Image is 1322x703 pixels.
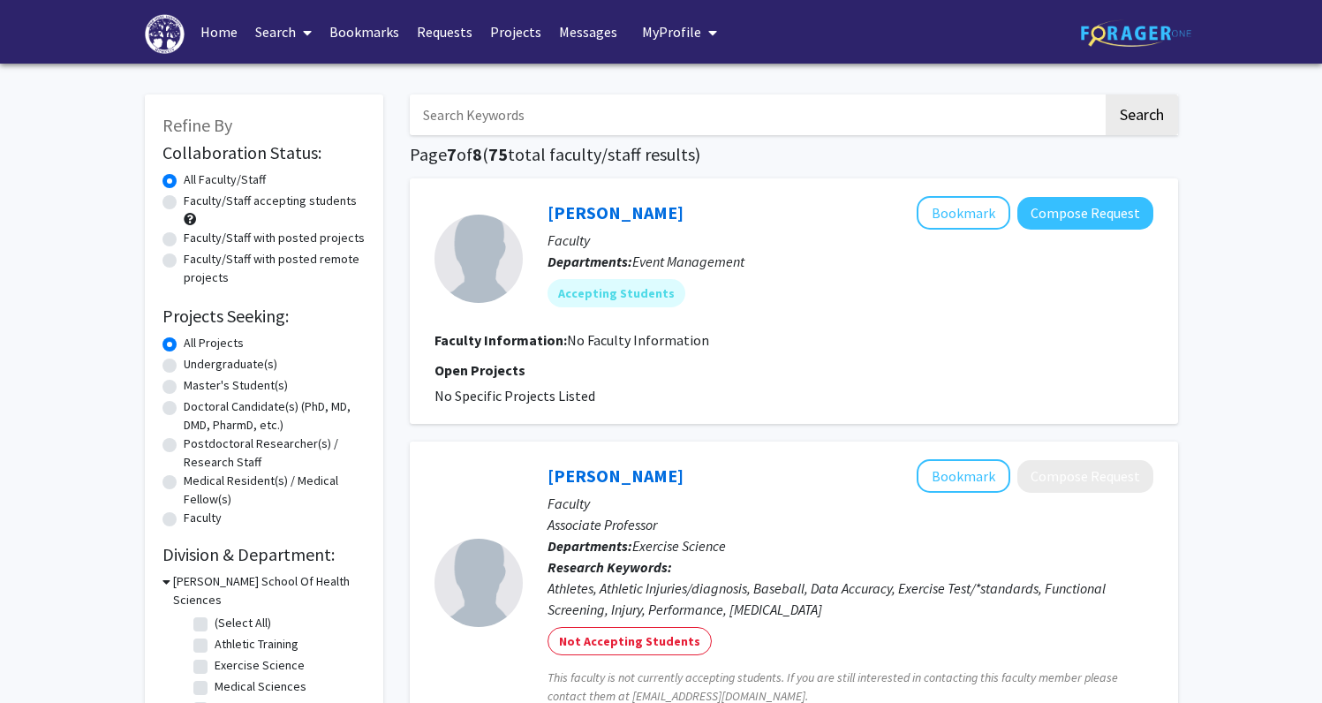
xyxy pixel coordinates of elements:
[548,279,685,307] mat-chip: Accepting Students
[1017,460,1153,493] button: Compose Request to Dan Tarara
[548,465,684,487] a: [PERSON_NAME]
[447,143,457,165] span: 7
[548,230,1153,251] p: Faculty
[321,1,408,63] a: Bookmarks
[410,144,1178,165] h1: Page of ( total faculty/staff results)
[548,493,1153,514] p: Faculty
[184,376,288,395] label: Master's Student(s)
[548,253,632,270] b: Departments:
[173,572,366,609] h3: [PERSON_NAME] School Of Health Sciences
[548,578,1153,620] div: Athletes, Athletic Injuries/diagnosis, Baseball, Data Accuracy, Exercise Test/*standards, Functio...
[162,544,366,565] h2: Division & Department:
[550,1,626,63] a: Messages
[184,170,266,189] label: All Faculty/Staff
[184,192,357,210] label: Faculty/Staff accepting students
[642,23,701,41] span: My Profile
[632,537,726,555] span: Exercise Science
[192,1,246,63] a: Home
[215,677,306,696] label: Medical Sciences
[215,656,305,675] label: Exercise Science
[184,355,277,374] label: Undergraduate(s)
[215,635,298,654] label: Athletic Training
[184,435,366,472] label: Postdoctoral Researcher(s) / Research Staff
[472,143,482,165] span: 8
[632,253,744,270] span: Event Management
[1106,94,1178,135] button: Search
[162,306,366,327] h2: Projects Seeking:
[567,331,709,349] span: No Faculty Information
[184,397,366,435] label: Doctoral Candidate(s) (PhD, MD, DMD, PharmD, etc.)
[1081,19,1191,47] img: ForagerOne Logo
[184,334,244,352] label: All Projects
[246,1,321,63] a: Search
[184,250,366,287] label: Faculty/Staff with posted remote projects
[145,14,185,54] img: High Point University Logo
[481,1,550,63] a: Projects
[548,627,712,655] mat-chip: Not Accepting Students
[917,196,1010,230] button: Add Brianna Clark to Bookmarks
[184,472,366,509] label: Medical Resident(s) / Medical Fellow(s)
[917,459,1010,493] button: Add Dan Tarara to Bookmarks
[215,614,271,632] label: (Select All)
[13,624,75,690] iframe: Chat
[184,509,222,527] label: Faculty
[184,229,365,247] label: Faculty/Staff with posted projects
[548,201,684,223] a: [PERSON_NAME]
[434,331,567,349] b: Faculty Information:
[548,514,1153,535] p: Associate Professor
[1017,197,1153,230] button: Compose Request to Brianna Clark
[488,143,508,165] span: 75
[548,558,672,576] b: Research Keywords:
[162,142,366,163] h2: Collaboration Status:
[408,1,481,63] a: Requests
[548,537,632,555] b: Departments:
[434,359,1153,381] p: Open Projects
[410,94,1103,135] input: Search Keywords
[434,387,595,404] span: No Specific Projects Listed
[162,114,232,136] span: Refine By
